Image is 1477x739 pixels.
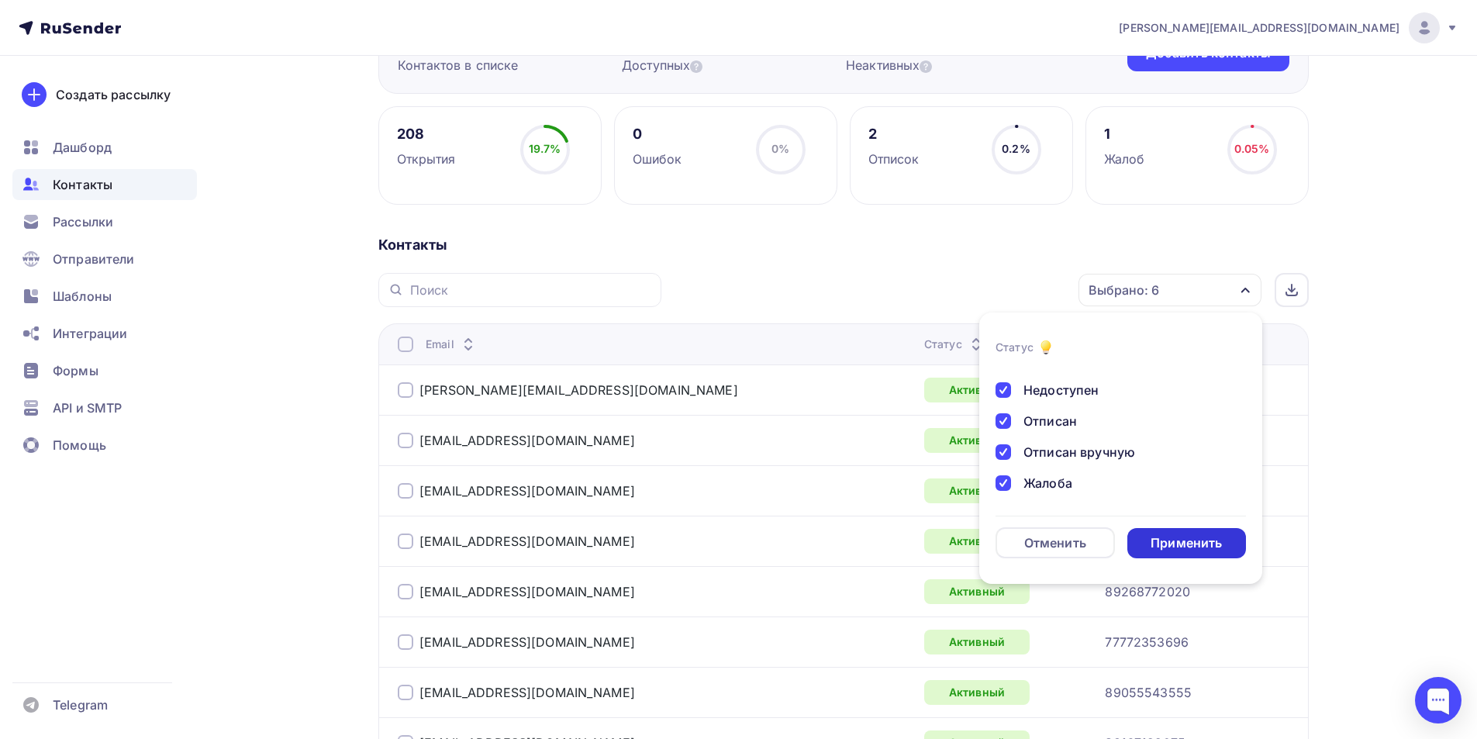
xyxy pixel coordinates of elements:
span: API и SMTP [53,399,122,417]
div: Недоступен [1023,381,1099,399]
div: Контактов в списке [398,56,622,74]
div: 2 [868,125,920,143]
ul: Выбрано: 6 [979,313,1262,584]
span: Дашборд [53,138,112,157]
div: Жалоб [1104,150,1145,168]
div: Отписан вручную [1023,443,1135,461]
div: Неактивных [846,56,1070,74]
div: Активный [924,630,1030,654]
div: Активный [924,579,1030,604]
a: 89055543555 [1105,683,1192,702]
span: Отправители [53,250,135,268]
div: Отписан [1023,412,1077,430]
div: Активный [924,378,1030,402]
div: Применить [1151,534,1222,552]
a: [EMAIL_ADDRESS][DOMAIN_NAME] [419,483,635,499]
div: 1 [1104,125,1145,143]
a: Контакты [12,169,197,200]
a: Формы [12,355,197,386]
a: [EMAIL_ADDRESS][DOMAIN_NAME] [419,685,635,700]
div: Email [426,337,478,352]
a: 77772353696 [1105,633,1189,651]
button: Выбрано: 6 [1078,273,1262,307]
span: Шаблоны [53,287,112,306]
div: Активный [924,428,1030,453]
a: 89268772020 [1105,582,1190,601]
a: [PERSON_NAME][EMAIL_ADDRESS][DOMAIN_NAME] [1119,12,1458,43]
div: Отменить [1024,534,1086,552]
a: [PERSON_NAME][EMAIL_ADDRESS][DOMAIN_NAME] [419,382,738,398]
div: 0 [633,125,682,143]
div: Контакты [378,236,1309,254]
div: Активный [924,529,1030,554]
div: Создать рассылку [56,85,171,104]
a: Шаблоны [12,281,197,312]
span: Рассылки [53,212,113,231]
div: Активный [924,478,1030,503]
div: Жалоба [1023,474,1072,492]
span: 0.2% [1002,142,1030,155]
span: Формы [53,361,98,380]
span: Telegram [53,696,108,714]
a: [EMAIL_ADDRESS][DOMAIN_NAME] [419,433,635,448]
a: [EMAIL_ADDRESS][DOMAIN_NAME] [419,584,635,599]
span: 0% [771,142,789,155]
span: 19.7% [529,142,561,155]
input: Поиск [410,281,652,299]
div: Активный [924,680,1030,705]
div: Доступных [622,56,846,74]
div: 208 [397,125,456,143]
div: Открытия [397,150,456,168]
span: Интеграции [53,324,127,343]
span: Помощь [53,436,106,454]
a: [EMAIL_ADDRESS][DOMAIN_NAME] [419,634,635,650]
a: Дашборд [12,132,197,163]
span: Контакты [53,175,112,194]
div: Отписок [868,150,920,168]
a: [EMAIL_ADDRESS][DOMAIN_NAME] [419,534,635,549]
div: Выбрано: 6 [1089,281,1159,299]
a: Рассылки [12,206,197,237]
div: Ошибок [633,150,682,168]
span: 0.05% [1234,142,1270,155]
div: Статус [996,340,1034,355]
span: [PERSON_NAME][EMAIL_ADDRESS][DOMAIN_NAME] [1119,20,1399,36]
div: Статус [924,337,985,352]
a: Отправители [12,243,197,275]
